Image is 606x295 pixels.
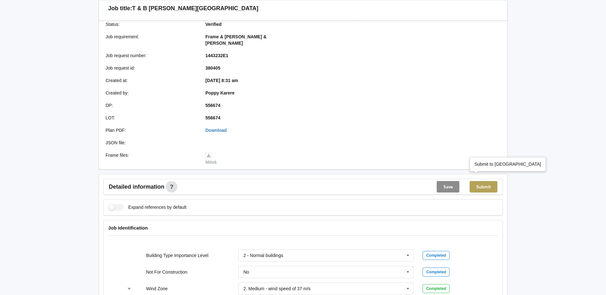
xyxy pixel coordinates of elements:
div: 2 - Normal buildings [243,253,283,258]
label: Wind Zone [146,286,168,291]
b: [DATE] 8:31 am [205,78,238,83]
div: 2. Medium - wind speed of 37 m/s [243,286,311,291]
div: JSON file : [101,140,201,146]
label: Not For Construction [146,269,187,275]
b: 556674 [205,115,220,120]
div: Frame files : [101,152,201,165]
h3: Job title: [108,5,132,12]
div: Completed [423,284,449,293]
div: LOT : [101,115,201,121]
span: Detailed information [109,184,165,190]
a: Mitek [205,153,217,165]
div: Created at : [101,77,201,84]
h4: Job Identification [108,225,498,231]
button: Submit [470,181,497,193]
div: Job request id : [101,65,201,71]
img: Job impression image thumbnail [357,23,358,24]
div: Created by : [101,90,201,96]
div: Plan PDF : [101,127,201,133]
label: Building Type Importance Level [146,253,208,258]
div: Job request number : [101,52,201,59]
b: Frame & [PERSON_NAME] & [PERSON_NAME] [205,34,266,46]
div: Job requirement : [101,34,201,46]
div: Submit to [GEOGRAPHIC_DATA] [474,161,541,167]
b: Poppy Karere [205,90,234,95]
div: Status : [101,21,201,27]
label: Expand references by default [108,204,187,211]
div: DP : [101,102,201,109]
b: 1443232E1 [205,53,228,58]
h3: T & B [PERSON_NAME][GEOGRAPHIC_DATA] [132,5,258,12]
a: Download [205,128,227,133]
div: Completed [423,251,449,260]
div: Completed [423,268,449,276]
b: 380405 [205,65,220,71]
b: 556674 [205,103,220,108]
b: Verified [205,22,222,27]
button: reference-toggle [123,283,135,294]
div: No [243,270,249,274]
